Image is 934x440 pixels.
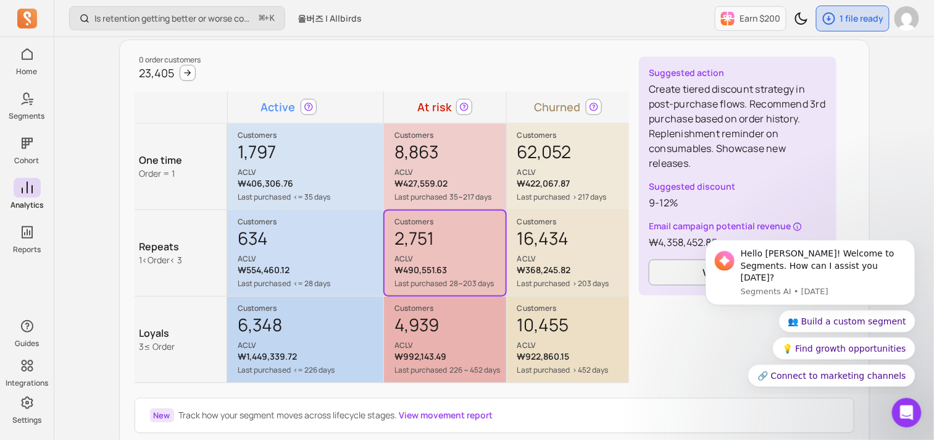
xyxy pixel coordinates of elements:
p: 1 < Order < 3 [140,254,227,266]
td: Active [227,91,350,123]
p: ACLV [394,254,506,264]
p: ₩427,559.02 [394,177,506,190]
p: ACLV [238,341,383,350]
div: 16,434 [517,227,629,264]
p: Reports [13,245,41,255]
p: Earn $200 [740,12,781,25]
p: Customers [517,130,629,140]
div: At risk [385,99,506,116]
p: Create tiered discount strategy in post-purchase flows. Recommend 3rd purchase based on order his... [649,82,827,171]
p: Last purchased [394,365,448,375]
iframe: Intercom notifications message [687,241,934,394]
p: ACLV [517,341,629,350]
div: Customers10,455ACLV₩922,860.15Last purchased> 452 days [507,297,629,382]
p: > 217 days [573,192,607,202]
div: 4,939 [394,313,506,350]
p: <= 28 days [293,279,330,289]
button: Earn $200 [715,6,786,31]
p: 226 ~ 452 days [450,365,501,375]
div: 62,052 [517,140,629,177]
p: Order = 1 [140,167,222,180]
p: <= 226 days [293,365,335,375]
p: ₩4,358,452.85 [649,235,827,250]
p: Loyals [140,326,227,341]
img: avatar [894,6,919,31]
p: Analytics [10,200,43,210]
div: Customers8,863ACLV₩427,559.02Last purchased35~217 days [385,124,506,209]
p: Guides [15,339,39,349]
iframe: Intercom live chat [892,398,922,428]
div: 8,863 [394,140,506,177]
p: 1 file ready [840,12,884,25]
div: Customers1,797ACLV₩406,306.76Last purchased<= 35 days [228,124,383,209]
p: ACLV [517,254,629,264]
p: Message from Segments AI, sent 7w ago [54,45,219,56]
p: > 452 days [573,365,609,375]
p: One time [140,153,222,167]
p: Last purchased [517,192,570,202]
div: 2,751 [394,227,506,264]
p: Is retention getting better or worse compared to last year? [94,12,254,25]
p: Customers [238,303,383,313]
p: Last purchased [394,192,448,202]
div: 634 [238,227,383,264]
button: Is retention getting better or worse compared to last year?⌘+K [69,6,285,30]
p: Suggested action [649,67,827,79]
kbd: ⌘ [259,11,265,27]
button: Quick reply: 💡 Find growth opportunities [86,96,228,119]
div: Customers6,348ACLV₩1,449,339.72Last purchased<= 226 days [228,297,383,382]
p: Last purchased [394,279,448,289]
div: Customers2,751ACLV₩490,551.63Last purchased28~203 daysSuggested actionCreate tiered discount stra... [385,211,506,295]
button: Quick reply: 🔗 Connect to marketing channels [61,124,228,146]
button: 올버즈 | Allbirds [290,7,369,30]
button: Toggle dark mode [789,6,814,31]
p: Customers [394,217,506,227]
div: 6,348 [238,313,383,350]
p: ₩554,460.12 [238,264,383,276]
img: Profile image for Segments AI [28,10,48,30]
div: Hello [PERSON_NAME]! Welcome to Segments. How can I assist you [DATE]? [54,7,219,43]
button: 1 file ready [816,6,890,32]
p: ₩490,551.63 [394,264,506,276]
p: Repeats [140,239,227,254]
div: Churned [507,99,629,116]
p: Home [17,67,38,77]
p: Cohort [15,156,40,166]
p: Last purchased [238,192,291,202]
div: 10,455 [517,313,629,350]
p: ACLV [238,254,383,264]
p: Settings [12,415,41,425]
div: Quick reply options [19,69,228,146]
p: ₩1,449,339.72 [238,350,383,363]
p: Segments [9,111,45,121]
p: Last purchased [238,365,291,375]
p: Email campaign potential revenue [649,220,827,232]
p: <= 35 days [293,192,330,202]
p: 3 ≤ Order [140,341,227,353]
p: ACLV [517,167,629,177]
p: Customers [517,217,629,227]
p: Customers [238,217,383,227]
div: Message content [54,7,219,43]
p: Track how your segment moves across lifecycle stages. [179,409,493,421]
p: 35~217 days [450,192,492,202]
p: Integrations [6,378,48,388]
span: New [150,408,174,423]
p: ₩406,306.76 [238,177,383,190]
p: Customers [517,303,629,313]
button: View segment [649,260,827,286]
a: View movement report [399,409,493,421]
div: 1,797 [238,140,383,177]
button: Quick reply: 👥 Build a custom segment [92,69,229,91]
span: 올버즈 | Allbirds [298,12,362,25]
p: 9-12% [649,195,827,210]
p: ACLV [394,167,506,177]
p: Suggested discount [649,180,827,193]
p: Customers [238,130,383,140]
p: > 203 days [573,279,609,289]
p: ₩992,143.49 [394,350,506,363]
div: Customers62,052ACLV₩422,067.87Last purchased> 217 days [507,124,629,209]
button: Guides [14,314,41,351]
span: + [259,12,275,25]
p: 28~203 days [450,279,494,289]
